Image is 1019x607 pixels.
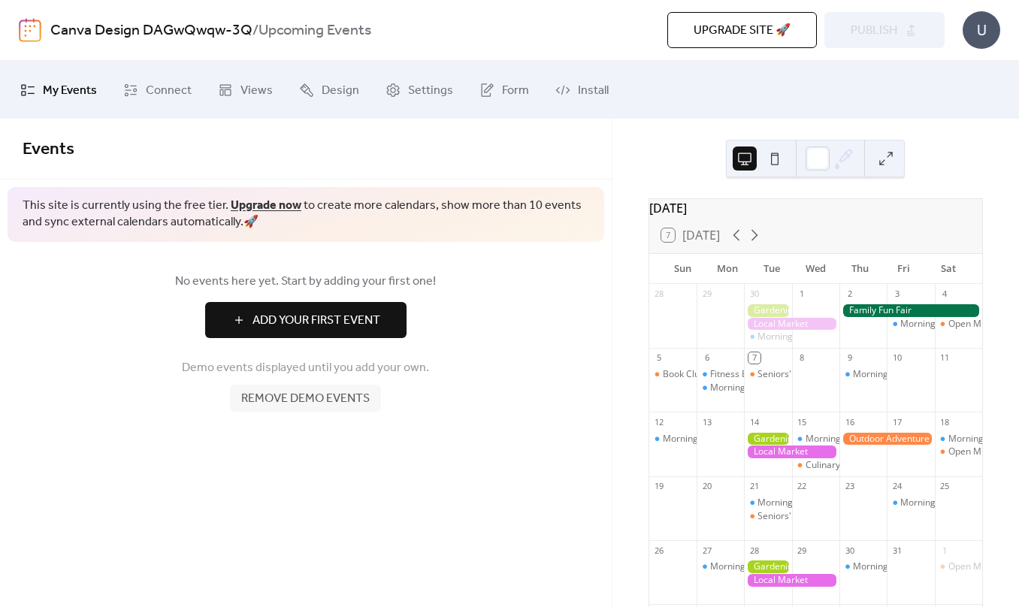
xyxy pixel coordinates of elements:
div: Morning Yoga Bliss [710,382,791,394]
div: 18 [939,416,951,427]
div: Mon [705,254,749,284]
div: Morning Yoga Bliss [744,331,791,343]
span: Design [322,79,359,102]
span: Remove demo events [241,390,370,408]
div: Sun [661,254,706,284]
div: Thu [838,254,882,284]
div: 6 [701,352,712,364]
div: 1 [939,545,951,556]
div: Morning Yoga Bliss [744,497,791,509]
a: Views [207,67,284,113]
div: Family Fun Fair [839,304,982,317]
div: Morning Yoga Bliss [839,560,887,573]
span: Views [240,79,273,102]
div: Fitness Bootcamp [710,368,785,381]
div: Outdoor Adventure Day [839,433,935,445]
div: 2 [844,288,855,300]
div: Local Market [744,574,839,587]
div: Seniors' Social Tea [757,510,836,523]
div: 11 [939,352,951,364]
a: Design [288,67,370,113]
div: Wed [794,254,838,284]
div: Morning Yoga Bliss [806,433,886,445]
div: Gardening Workshop [744,304,791,317]
div: Morning Yoga Bliss [900,497,981,509]
div: Culinary Cooking Class [792,459,839,472]
div: 9 [844,352,855,364]
div: 1 [797,288,808,300]
div: Open Mic Night [948,445,1013,458]
div: 30 [844,545,855,556]
div: Morning Yoga Bliss [887,497,934,509]
div: 30 [748,288,760,300]
div: Morning Yoga Bliss [839,368,887,381]
div: Morning Yoga Bliss [935,433,982,445]
a: Upgrade now [231,194,301,217]
span: Upgrade site 🚀 [694,22,791,40]
div: 15 [797,416,808,427]
a: Canva Design DAGwQwqw-3Q [50,17,252,45]
div: 16 [844,416,855,427]
div: Sat [926,254,970,284]
button: Add Your First Event [205,302,407,338]
div: Fri [881,254,926,284]
div: 22 [797,481,808,492]
div: Morning Yoga Bliss [900,318,981,331]
button: Remove demo events [230,385,381,412]
div: Morning Yoga Bliss [757,497,838,509]
div: 23 [844,481,855,492]
div: 12 [654,416,665,427]
a: Connect [112,67,203,113]
div: Morning Yoga Bliss [663,433,743,445]
div: 28 [654,288,665,300]
div: Open Mic Night [935,318,982,331]
div: 31 [891,545,903,556]
b: Upcoming Events [259,17,371,45]
div: 21 [748,481,760,492]
span: This site is currently using the free tier. to create more calendars, show more than 10 events an... [23,198,589,231]
div: Book Club Gathering [649,368,697,381]
div: Seniors' Social Tea [744,510,791,523]
div: 28 [748,545,760,556]
div: 8 [797,352,808,364]
div: 20 [701,481,712,492]
div: Morning Yoga Bliss [853,368,933,381]
div: 27 [701,545,712,556]
div: Book Club Gathering [663,368,749,381]
div: Gardening Workshop [744,560,791,573]
div: Local Market [744,445,839,458]
span: Settings [408,79,453,102]
div: Morning Yoga Bliss [853,560,933,573]
div: Open Mic Night [948,318,1013,331]
div: Morning Yoga Bliss [697,560,744,573]
a: Form [468,67,540,113]
b: / [252,17,259,45]
a: Add Your First Event [23,302,589,338]
div: 19 [654,481,665,492]
div: Open Mic Night [935,560,982,573]
button: Upgrade site 🚀 [667,12,817,48]
div: 4 [939,288,951,300]
span: Demo events displayed until you add your own. [182,359,429,377]
span: Connect [146,79,192,102]
span: Install [578,79,609,102]
div: Culinary Cooking Class [806,459,901,472]
div: 29 [701,288,712,300]
div: 14 [748,416,760,427]
div: Gardening Workshop [744,433,791,445]
a: Install [544,67,620,113]
div: 7 [748,352,760,364]
div: Open Mic Night [948,560,1013,573]
span: Form [502,79,529,102]
div: 24 [891,481,903,492]
span: Add Your First Event [252,312,380,330]
div: 5 [654,352,665,364]
a: My Events [9,67,108,113]
div: 10 [891,352,903,364]
img: logo [19,18,41,42]
div: 17 [891,416,903,427]
div: Open Mic Night [935,445,982,458]
div: Morning Yoga Bliss [887,318,934,331]
a: Settings [374,67,464,113]
div: 26 [654,545,665,556]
